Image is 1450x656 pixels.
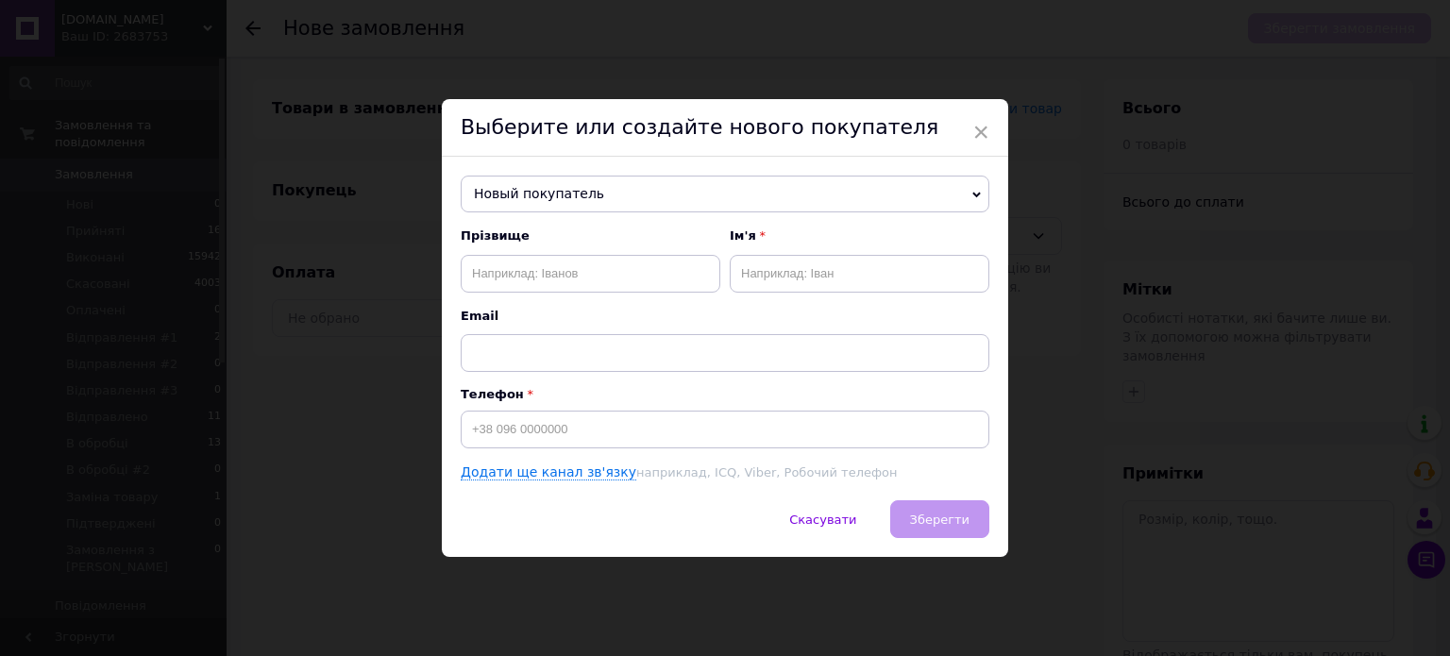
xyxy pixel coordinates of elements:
span: Скасувати [789,513,856,527]
span: Прізвище [461,227,720,244]
input: +38 096 0000000 [461,411,989,448]
input: Наприклад: Іван [730,255,989,293]
span: Email [461,308,989,325]
input: Наприклад: Іванов [461,255,720,293]
span: Ім'я [730,227,989,244]
p: Телефон [461,387,989,401]
div: Выберите или создайте нового покупателя [442,99,1008,157]
span: Новый покупатель [461,176,989,213]
span: × [972,116,989,148]
a: Додати ще канал зв'язку [461,464,636,480]
span: наприклад, ICQ, Viber, Робочий телефон [636,465,897,479]
button: Скасувати [769,500,876,538]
